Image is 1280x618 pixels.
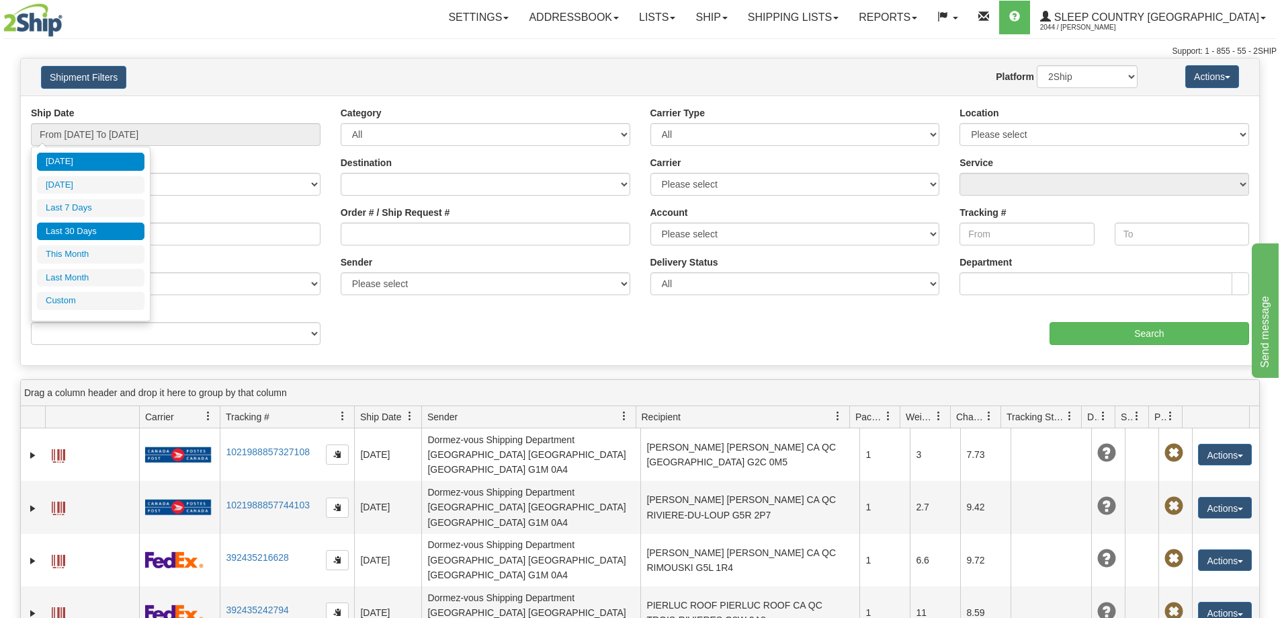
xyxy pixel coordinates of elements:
[1185,65,1239,88] button: Actions
[650,256,718,269] label: Delivery Status
[978,405,1000,428] a: Charge filter column settings
[37,223,144,241] li: Last 30 Days
[1097,497,1116,516] span: Unknown
[1092,405,1115,428] a: Delivery Status filter column settings
[37,153,144,171] li: [DATE]
[354,428,421,481] td: [DATE]
[640,481,859,533] td: [PERSON_NAME] [PERSON_NAME] CA QC RIVIERE-DU-LOUP G5R 2P7
[855,410,884,424] span: Packages
[398,405,421,428] a: Ship Date filter column settings
[640,428,859,481] td: [PERSON_NAME] [PERSON_NAME] CA QC [GEOGRAPHIC_DATA] G2C 0M5
[421,534,640,586] td: Dormez-vous Shipping Department [GEOGRAPHIC_DATA] [GEOGRAPHIC_DATA] [GEOGRAPHIC_DATA] G1M 0A4
[421,481,640,533] td: Dormez-vous Shipping Department [GEOGRAPHIC_DATA] [GEOGRAPHIC_DATA] [GEOGRAPHIC_DATA] G1M 0A4
[326,498,349,518] button: Copy to clipboard
[640,534,859,586] td: [PERSON_NAME] [PERSON_NAME] CA QC RIMOUSKI G5L 1R4
[959,206,1006,219] label: Tracking #
[959,256,1012,269] label: Department
[341,156,392,169] label: Destination
[859,534,910,586] td: 1
[1115,223,1249,245] input: To
[37,269,144,287] li: Last Month
[341,206,450,219] label: Order # / Ship Request #
[960,534,1011,586] td: 9.72
[37,245,144,264] li: This Month
[341,106,382,120] label: Category
[1198,497,1252,518] button: Actions
[341,256,372,269] label: Sender
[1030,1,1276,34] a: Sleep Country [GEOGRAPHIC_DATA] 2044 / [PERSON_NAME]
[959,106,998,120] label: Location
[1007,410,1065,424] span: Tracking Status
[1051,11,1259,23] span: Sleep Country [GEOGRAPHIC_DATA]
[226,410,269,424] span: Tracking #
[629,1,685,34] a: Lists
[37,176,144,194] li: [DATE]
[145,499,211,516] img: 20 - Canada Post
[145,410,174,424] span: Carrier
[960,428,1011,481] td: 7.73
[226,447,310,457] a: 1021988857327108
[650,156,681,169] label: Carrier
[3,3,62,37] img: logo2044.jpg
[1164,549,1183,568] span: Pickup Not Assigned
[910,428,960,481] td: 3
[685,1,737,34] a: Ship
[421,428,640,481] td: Dormez-vous Shipping Department [GEOGRAPHIC_DATA] [GEOGRAPHIC_DATA] [GEOGRAPHIC_DATA] G1M 0A4
[519,1,629,34] a: Addressbook
[859,481,910,533] td: 1
[1058,405,1081,428] a: Tracking Status filter column settings
[910,481,960,533] td: 2.7
[650,206,688,219] label: Account
[21,380,1259,406] div: grid grouping header
[26,502,40,515] a: Expand
[910,534,960,586] td: 6.6
[956,410,984,424] span: Charge
[1154,410,1166,424] span: Pickup Status
[326,445,349,465] button: Copy to clipboard
[826,405,849,428] a: Recipient filter column settings
[613,405,636,428] a: Sender filter column settings
[354,534,421,586] td: [DATE]
[52,496,65,517] a: Label
[959,156,993,169] label: Service
[226,500,310,510] a: 1021988857744103
[849,1,927,34] a: Reports
[959,223,1094,245] input: From
[10,8,124,24] div: Send message
[26,554,40,568] a: Expand
[1097,549,1116,568] span: Unknown
[37,292,144,310] li: Custom
[37,199,144,217] li: Last 7 Days
[1198,549,1252,571] button: Actions
[360,410,401,424] span: Ship Date
[1121,410,1132,424] span: Shipment Issues
[1159,405,1182,428] a: Pickup Status filter column settings
[642,410,681,424] span: Recipient
[145,551,204,568] img: 2 - FedEx Express®
[1097,444,1116,463] span: Unknown
[1164,444,1183,463] span: Pickup Not Assigned
[354,481,421,533] td: [DATE]
[960,481,1011,533] td: 9.42
[145,447,211,463] img: 20 - Canada Post
[326,550,349,570] button: Copy to clipboard
[26,449,40,462] a: Expand
[197,405,220,428] a: Carrier filter column settings
[226,605,288,615] a: 392435242794
[52,443,65,465] a: Label
[3,46,1277,57] div: Support: 1 - 855 - 55 - 2SHIP
[1125,405,1148,428] a: Shipment Issues filter column settings
[438,1,519,34] a: Settings
[738,1,849,34] a: Shipping lists
[650,106,705,120] label: Carrier Type
[996,70,1034,83] label: Platform
[927,405,950,428] a: Weight filter column settings
[1087,410,1099,424] span: Delivery Status
[1040,21,1141,34] span: 2044 / [PERSON_NAME]
[877,405,900,428] a: Packages filter column settings
[1164,497,1183,516] span: Pickup Not Assigned
[1249,240,1279,377] iframe: chat widget
[1050,322,1249,345] input: Search
[41,66,126,89] button: Shipment Filters
[31,106,75,120] label: Ship Date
